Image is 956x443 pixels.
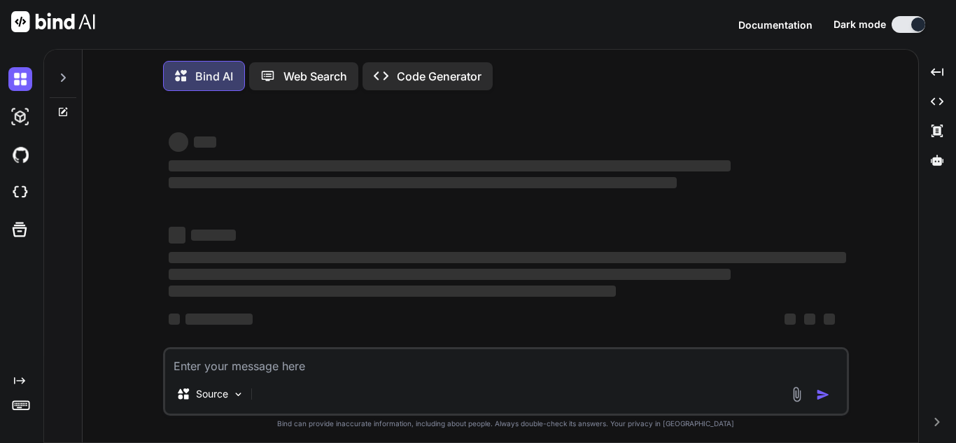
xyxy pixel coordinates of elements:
span: ‌ [185,314,253,325]
span: ‌ [169,252,846,263]
p: Web Search [283,68,347,85]
img: githubDark [8,143,32,167]
span: ‌ [169,227,185,244]
span: ‌ [169,177,677,188]
img: darkAi-studio [8,105,32,129]
span: Dark mode [834,17,886,31]
img: Pick Models [232,388,244,400]
span: ‌ [194,136,216,148]
p: Bind can provide inaccurate information, including about people. Always double-check its answers.... [163,419,849,429]
p: Source [196,387,228,401]
img: cloudideIcon [8,181,32,204]
span: ‌ [804,314,815,325]
img: darkChat [8,67,32,91]
span: ‌ [785,314,796,325]
p: Bind AI [195,68,233,85]
span: ‌ [824,314,835,325]
span: ‌ [169,269,731,280]
span: ‌ [169,314,180,325]
span: ‌ [191,230,236,241]
button: Documentation [738,17,813,32]
img: icon [816,388,830,402]
span: ‌ [169,286,616,297]
span: ‌ [169,132,188,152]
p: Code Generator [397,68,481,85]
img: attachment [789,386,805,402]
span: ‌ [169,160,731,171]
img: Bind AI [11,11,95,32]
span: Documentation [738,19,813,31]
